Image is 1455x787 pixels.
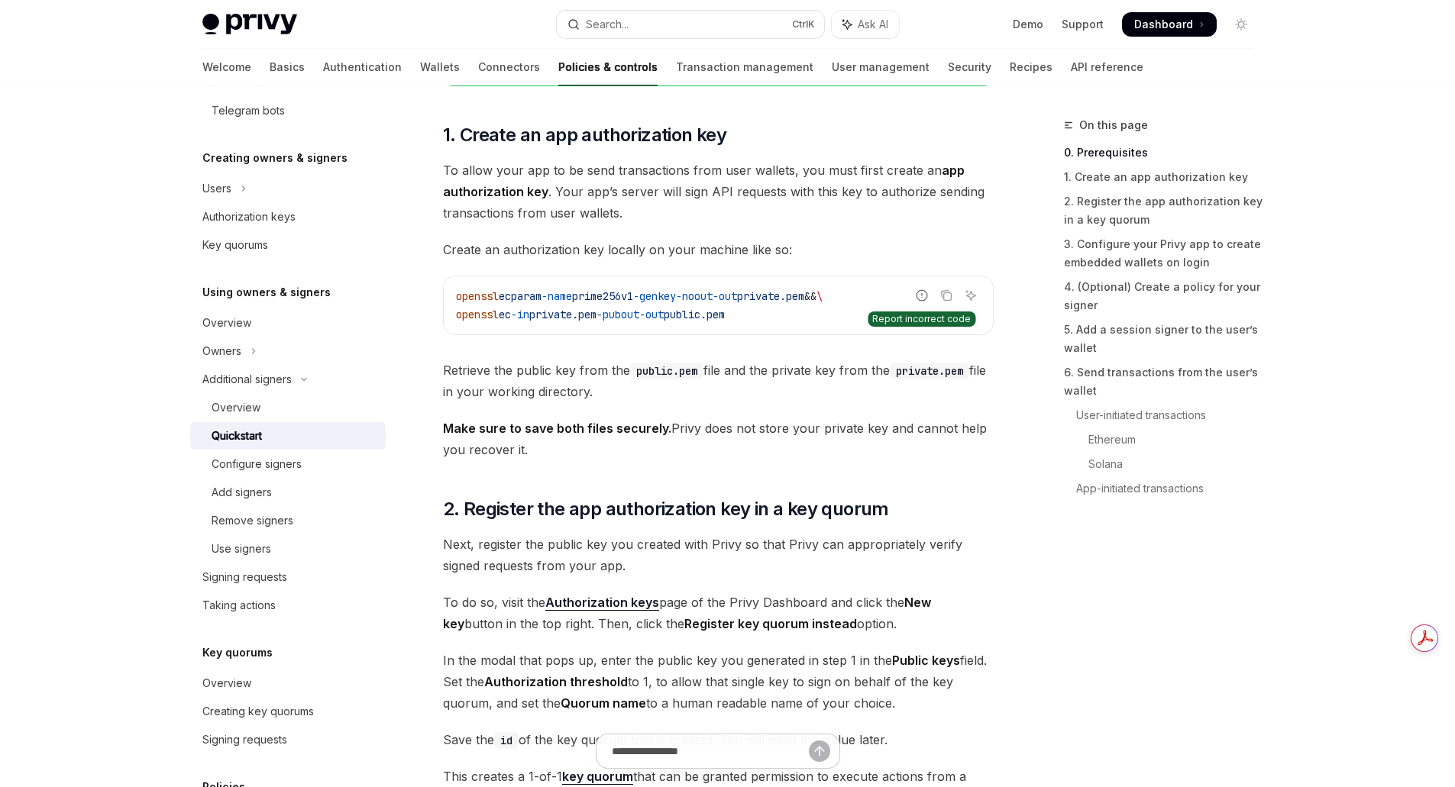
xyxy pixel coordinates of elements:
h5: Using owners & signers [202,283,331,302]
button: Toggle Users section [190,175,386,202]
a: Key quorums [190,231,386,259]
span: Create an authorization key locally on your machine like so: [443,239,994,260]
a: Signing requests [190,726,386,753]
div: Remove signers [212,511,293,530]
strong: Authorization threshold [484,674,628,689]
a: Creating key quorums [190,698,386,725]
span: Ask AI [858,17,888,32]
a: Recipes [1010,49,1052,85]
a: 2. Register the app authorization key in a key quorum [1064,189,1266,232]
button: Toggle Additional signers section [190,366,386,393]
span: prime256v1 [572,289,633,303]
a: Dashboard [1122,12,1217,37]
a: 4. (Optional) Create a policy for your signer [1064,275,1266,318]
span: Next, register the public key you created with Privy so that Privy can appropriately verify signe... [443,534,994,576]
div: Key quorums [202,236,268,254]
span: 2. Register the app authorization key in a key quorum [443,497,889,521]
div: Owners [202,342,241,360]
div: Authorization keys [202,208,296,226]
button: Copy the contents from the code block [936,285,956,305]
strong: Register key quorum instead [684,616,857,631]
div: Taking actions [202,596,276,614]
a: Telegram bots [190,97,386,124]
a: 6. Send transactions from the user’s wallet [1064,360,1266,403]
span: -noout [676,289,713,303]
div: Overview [202,314,251,332]
span: Privy does not store your private key and cannot help you recover it. [443,418,994,460]
span: -genkey [633,289,676,303]
strong: Public keys [892,653,960,668]
div: Creating key quorums [202,702,314,721]
a: Connectors [478,49,540,85]
a: 1. Create an app authorization key [1064,165,1266,189]
span: openssl [456,289,499,303]
a: Overview [190,394,386,421]
strong: Authorization keys [545,595,659,610]
button: Toggle Owners section [190,337,386,365]
span: && [804,289,816,303]
a: API reference [1071,49,1143,85]
a: Signing requests [190,563,386,591]
span: 1. Create an app authorization key [443,123,727,147]
span: Retrieve the public key from the file and the private key from the file in your working directory. [443,360,994,402]
strong: Make sure to save both files securely. [443,421,671,436]
span: public.pem [664,308,725,321]
span: On this page [1079,116,1148,134]
span: To allow your app to be send transactions from user wallets, you must first create an . Your app’... [443,160,994,224]
span: -pubout [597,308,639,321]
span: Save the of the key quorum that is created. You will need this value later. [443,729,994,750]
a: User management [832,49,930,85]
a: Remove signers [190,507,386,534]
span: \ [816,289,823,303]
a: Basics [270,49,305,85]
div: Additional signers [202,370,292,389]
a: Demo [1013,17,1043,32]
a: Use signers [190,535,386,563]
div: Use signers [212,540,271,558]
div: Telegram bots [212,102,285,120]
code: public.pem [630,363,703,379]
div: Signing requests [202,731,287,749]
a: Solana [1064,452,1266,476]
div: Signing requests [202,568,287,586]
a: Welcome [202,49,251,85]
span: -in [511,308,529,321]
span: -out [639,308,664,321]
code: private.pem [890,363,969,379]
strong: New key [443,595,931,631]
span: openssl [456,308,499,321]
span: Dashboard [1134,17,1193,32]
a: App-initiated transactions [1064,476,1266,501]
span: Ctrl K [792,18,815,31]
a: Policies & controls [558,49,658,85]
a: 5. Add a session signer to the user’s wallet [1064,318,1266,360]
a: 0. Prerequisites [1064,140,1266,165]
a: Authorization keys [545,595,659,611]
div: Report incorrect code [868,311,975,327]
a: Support [1062,17,1104,32]
button: Report incorrect code [912,285,932,305]
a: Ethereum [1064,427,1266,452]
a: Quickstart [190,422,386,450]
a: 3. Configure your Privy app to create embedded wallets on login [1064,232,1266,275]
h5: Key quorums [202,643,273,662]
a: Overview [190,669,386,697]
img: light logo [202,14,297,35]
button: Open search [557,11,824,38]
button: Ask AI [961,285,981,305]
a: Configure signers [190,450,386,478]
span: private.pem [529,308,597,321]
a: Wallets [420,49,460,85]
div: Add signers [212,483,272,502]
span: In the modal that pops up, enter the public key you generated in step 1 in the field. Set the to ... [443,650,994,714]
span: ec [499,308,511,321]
span: -name [542,289,572,303]
span: To do so, visit the page of the Privy Dashboard and click the button in the top right. Then, clic... [443,592,994,634]
span: -out [713,289,737,303]
div: Overview [212,398,260,417]
a: Authorization keys [190,203,386,231]
div: Users [202,179,231,198]
a: Overview [190,309,386,337]
button: Send message [809,740,830,762]
input: Ask a question... [612,734,809,768]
